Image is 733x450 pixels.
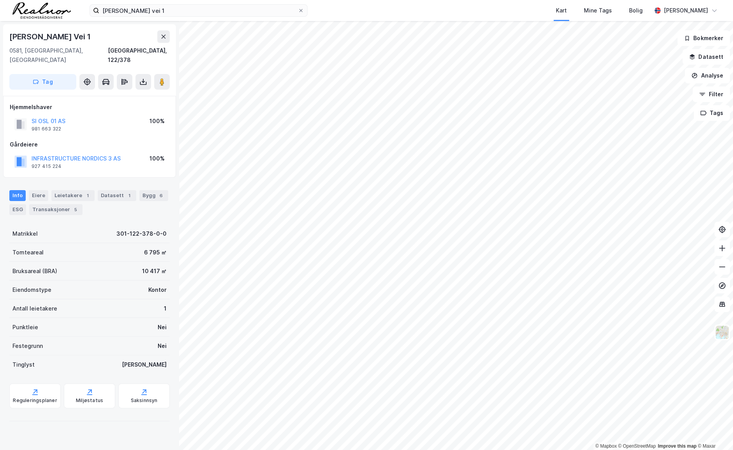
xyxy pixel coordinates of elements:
div: Datasett [98,190,136,201]
div: Miljøstatus [76,397,103,404]
button: Tag [9,74,76,90]
div: 100% [149,154,165,163]
div: 301-122-378-0-0 [116,229,167,238]
div: Transaksjoner [29,204,83,215]
div: Eiere [29,190,48,201]
div: Mine Tags [584,6,612,15]
button: Datasett [682,49,730,65]
div: 5 [72,206,79,214]
div: 1 [164,304,167,313]
div: 10 417 ㎡ [142,266,167,276]
a: OpenStreetMap [618,443,656,449]
div: [PERSON_NAME] [122,360,167,369]
div: 6 795 ㎡ [144,248,167,257]
div: Matrikkel [12,229,38,238]
div: Bygg [139,190,168,201]
div: 1 [84,192,91,199]
input: Søk på adresse, matrikkel, gårdeiere, leietakere eller personer [99,5,298,16]
div: Bruksareal (BRA) [12,266,57,276]
div: Tomteareal [12,248,44,257]
div: [PERSON_NAME] Vei 1 [9,30,92,43]
div: [PERSON_NAME] [664,6,708,15]
div: Gårdeiere [10,140,169,149]
div: Kontrollprogram for chat [694,413,733,450]
img: Z [715,325,729,340]
img: realnor-logo.934646d98de889bb5806.png [12,2,71,19]
div: Hjemmelshaver [10,102,169,112]
div: Saksinnsyn [131,397,158,404]
div: Kart [556,6,567,15]
button: Analyse [685,68,730,83]
div: 981 663 322 [32,126,61,132]
div: Antall leietakere [12,304,57,313]
a: Mapbox [595,443,617,449]
div: Festegrunn [12,341,43,351]
div: 927 415 224 [32,163,62,169]
button: Bokmerker [677,30,730,46]
div: Tinglyst [12,360,35,369]
div: [GEOGRAPHIC_DATA], 122/378 [108,46,170,65]
div: Kontor [148,285,167,295]
div: 1 [125,192,133,199]
iframe: Chat Widget [694,413,733,450]
div: ESG [9,204,26,215]
div: 100% [149,116,165,126]
button: Tags [694,105,730,121]
div: Bolig [629,6,643,15]
div: Leietakere [51,190,95,201]
div: 0581, [GEOGRAPHIC_DATA], [GEOGRAPHIC_DATA] [9,46,108,65]
div: Eiendomstype [12,285,51,295]
div: Reguleringsplaner [13,397,57,404]
div: Punktleie [12,323,38,332]
div: Nei [158,341,167,351]
div: 6 [157,192,165,199]
button: Filter [693,86,730,102]
div: Nei [158,323,167,332]
div: Info [9,190,26,201]
a: Improve this map [658,443,696,449]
